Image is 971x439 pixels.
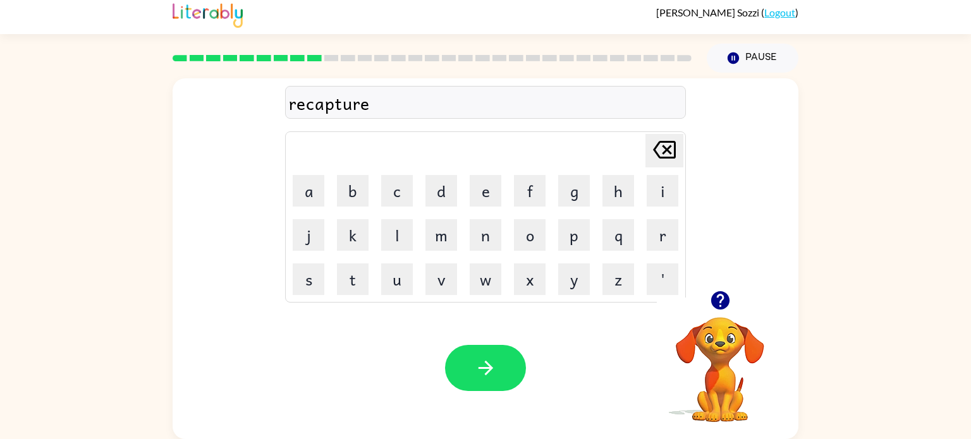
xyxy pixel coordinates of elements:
[381,175,413,207] button: c
[514,219,546,251] button: o
[337,219,369,251] button: k
[514,175,546,207] button: f
[514,263,546,295] button: x
[425,219,457,251] button: m
[381,219,413,251] button: l
[647,219,678,251] button: r
[764,6,795,18] a: Logout
[602,219,634,251] button: q
[707,44,798,73] button: Pause
[558,219,590,251] button: p
[470,175,501,207] button: e
[293,175,324,207] button: a
[647,263,678,295] button: '
[602,263,634,295] button: z
[602,175,634,207] button: h
[337,263,369,295] button: t
[558,175,590,207] button: g
[470,263,501,295] button: w
[293,263,324,295] button: s
[656,6,761,18] span: [PERSON_NAME] Sozzi
[647,175,678,207] button: i
[293,219,324,251] button: j
[337,175,369,207] button: b
[657,298,783,424] video: Your browser must support playing .mp4 files to use Literably. Please try using another browser.
[381,263,413,295] button: u
[425,175,457,207] button: d
[289,90,682,116] div: recapture
[470,219,501,251] button: n
[425,263,457,295] button: v
[558,263,590,295] button: y
[656,6,798,18] div: ( )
